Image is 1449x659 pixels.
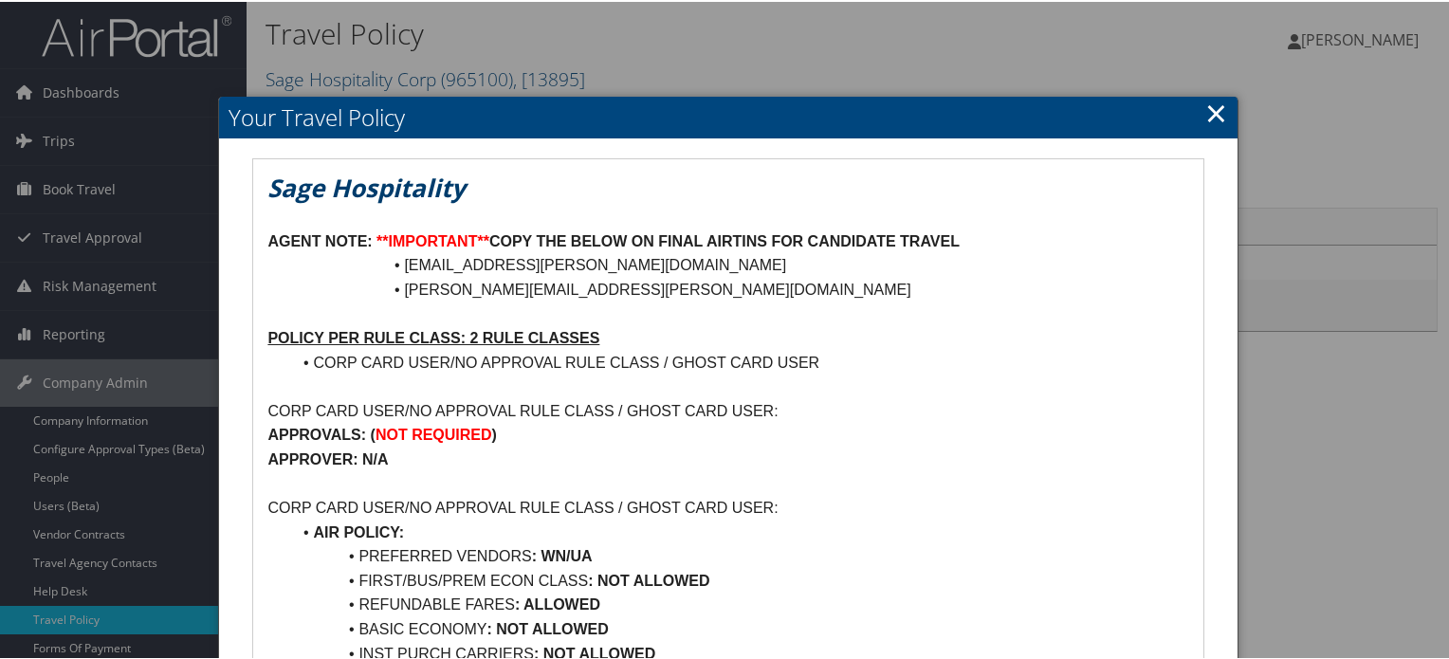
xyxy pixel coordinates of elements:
[267,328,599,344] u: POLICY PER RULE CLASS: 2 RULE CLASSES
[290,542,1188,567] li: PREFERRED VENDORS
[219,95,1237,137] h2: Your Travel Policy
[313,522,404,539] strong: AIR POLICY:
[267,231,372,247] strong: AGENT NOTE:
[290,615,1188,640] li: BASIC ECONOMY
[290,276,1188,301] li: [PERSON_NAME][EMAIL_ADDRESS][PERSON_NAME][DOMAIN_NAME]
[1205,92,1227,130] a: Close
[267,494,1188,519] p: CORP CARD USER/NO APPROVAL RULE CLASS / GHOST CARD USER:
[597,571,710,587] strong: NOT ALLOWED
[267,425,366,441] strong: APPROVALS:
[290,349,1188,374] li: CORP CARD USER/NO APPROVAL RULE CLASS / GHOST CARD USER
[532,546,593,562] strong: : WN/UA
[588,571,593,587] strong: :
[267,169,466,203] em: Sage Hospitality
[515,595,600,611] strong: : ALLOWED
[492,425,497,441] strong: )
[487,619,609,635] strong: : NOT ALLOWED
[290,567,1188,592] li: FIRST/BUS/PREM ECON CLASS
[371,425,376,441] strong: (
[267,397,1188,422] p: CORP CARD USER/NO APPROVAL RULE CLASS / GHOST CARD USER:
[267,449,388,466] strong: APPROVER: N/A
[290,591,1188,615] li: REFUNDABLE FARES
[376,425,492,441] strong: NOT REQUIRED
[290,251,1188,276] li: [EMAIL_ADDRESS][PERSON_NAME][DOMAIN_NAME]
[489,231,960,247] strong: COPY THE BELOW ON FINAL AIRTINS FOR CANDIDATE TRAVEL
